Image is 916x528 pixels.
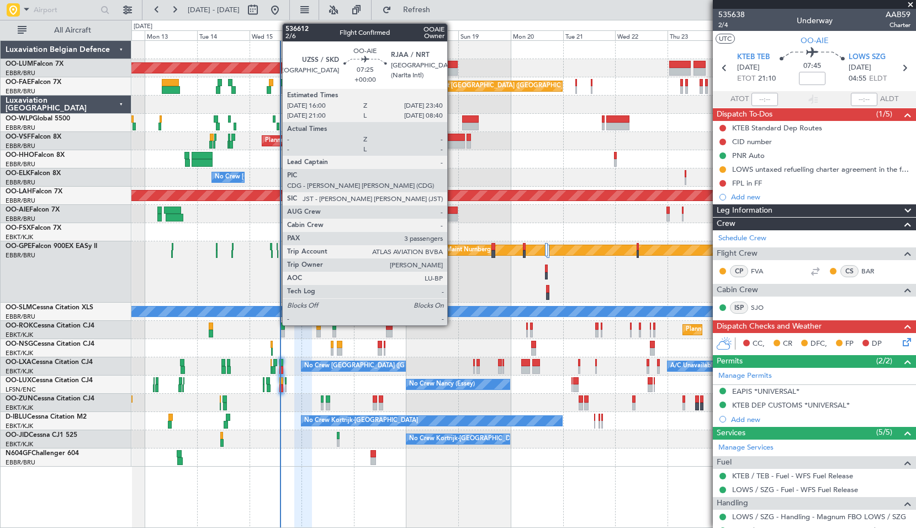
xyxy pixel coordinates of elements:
span: D-IBLU [6,414,27,420]
a: EBBR/BRU [6,69,35,77]
a: LOWS / SZG - Fuel - WFS Fuel Release [732,485,858,494]
a: EBBR/BRU [6,197,35,205]
div: Planned Maint [GEOGRAPHIC_DATA] ([GEOGRAPHIC_DATA] National) [409,78,609,94]
a: OO-HHOFalcon 8X [6,152,65,159]
button: UTC [716,34,735,44]
div: Tue 14 [197,30,250,40]
a: OO-ROKCessna Citation CJ4 [6,323,94,329]
span: Charter [886,20,910,30]
div: Sun 19 [458,30,511,40]
div: No Crew Nancy (Essey) [409,376,475,393]
span: Dispatch To-Dos [717,108,772,121]
a: FVA [751,266,776,276]
a: N604GFChallenger 604 [6,450,79,457]
span: 535638 [718,9,745,20]
span: OO-NSG [6,341,33,347]
a: EBBR/BRU [6,142,35,150]
a: D-IBLUCessna Citation M2 [6,414,87,420]
a: OO-FAEFalcon 7X [6,79,61,86]
a: OO-LXACessna Citation CJ4 [6,359,93,366]
div: CS [840,265,859,277]
span: ATOT [730,94,749,105]
span: LOWS SZG [849,52,886,63]
span: (5/5) [876,426,892,438]
input: --:-- [751,93,778,106]
span: OO-ELK [6,170,30,177]
span: OO-LUX [6,377,31,384]
div: EAPIS *UNIVERSAL* [732,387,799,396]
span: All Aircraft [29,27,117,34]
a: OO-LAHFalcon 7X [6,188,62,195]
a: Manage Permits [718,371,772,382]
div: Add new [731,415,910,424]
div: Add new [731,192,910,202]
span: OO-FSX [6,225,31,231]
span: OO-SLM [6,304,32,311]
span: Services [717,427,745,440]
a: OO-GPEFalcon 900EX EASy II [6,243,97,250]
a: OO-LUXCessna Citation CJ4 [6,377,93,384]
div: Wed 22 [615,30,668,40]
div: CID number [732,137,772,146]
div: Fri 17 [354,30,406,40]
a: EBKT/KJK [6,233,33,241]
a: BAR [861,266,886,276]
span: (2/2) [876,355,892,367]
a: SJO [751,303,776,313]
a: EBBR/BRU [6,215,35,223]
span: Fuel [717,456,732,469]
div: Planned Maint [GEOGRAPHIC_DATA] ([GEOGRAPHIC_DATA] National) [265,133,465,149]
div: Sat 18 [406,30,459,40]
span: DFC, [811,339,827,350]
a: OO-WLPGlobal 5500 [6,115,70,122]
a: Schedule Crew [718,233,766,244]
span: OO-LUM [6,61,33,67]
span: FP [845,339,854,350]
a: OO-VSFFalcon 8X [6,134,61,140]
span: DP [872,339,882,350]
div: Mon 20 [511,30,563,40]
a: EBKT/KJK [6,440,33,448]
span: AAB59 [886,9,910,20]
a: OO-ZUNCessna Citation CJ4 [6,395,94,402]
a: EBKT/KJK [6,349,33,357]
span: Flight Crew [717,247,758,260]
span: Handling [717,497,748,510]
div: FPL in FF [732,178,762,188]
button: Refresh [377,1,443,19]
span: ELDT [869,73,887,85]
div: KTEB Standard Dep Routes [732,123,822,133]
div: [DATE] [134,22,152,31]
span: OO-VSF [6,134,31,140]
span: [DATE] [737,62,760,73]
div: KTEB DEP CUSTOMS *UNIVERSAL* [732,400,850,410]
div: No Crew Kortrijk-[GEOGRAPHIC_DATA] [304,413,418,429]
div: No Crew Kortrijk-[GEOGRAPHIC_DATA] [409,431,523,447]
span: ETOT [737,73,755,85]
a: EBKT/KJK [6,367,33,376]
a: EBBR/BRU [6,160,35,168]
span: Dispatch Checks and Weather [717,320,822,333]
span: CR [783,339,792,350]
span: KTEB TEB [737,52,770,63]
a: EBKT/KJK [6,404,33,412]
div: A/C Unavailable [GEOGRAPHIC_DATA]-[GEOGRAPHIC_DATA] [670,358,846,374]
span: OO-ROK [6,323,33,329]
div: CP [730,265,748,277]
div: Thu 23 [668,30,720,40]
span: Crew [717,218,735,230]
span: OO-LAH [6,188,32,195]
span: 04:55 [849,73,866,85]
a: EBBR/BRU [6,251,35,260]
div: ISP [730,302,748,314]
a: EBBR/BRU [6,124,35,132]
div: Wed 15 [250,30,302,40]
button: All Aircraft [12,22,120,39]
a: EBBR/BRU [6,458,35,467]
span: OO-FAE [6,79,31,86]
div: Mon 13 [145,30,197,40]
span: 2/4 [718,20,745,30]
a: EBBR/BRU [6,178,35,187]
a: LOWS / SZG - Handling - Magnum FBO LOWS / SZG [732,512,906,521]
div: No Crew [GEOGRAPHIC_DATA] ([GEOGRAPHIC_DATA] National) [304,358,489,374]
